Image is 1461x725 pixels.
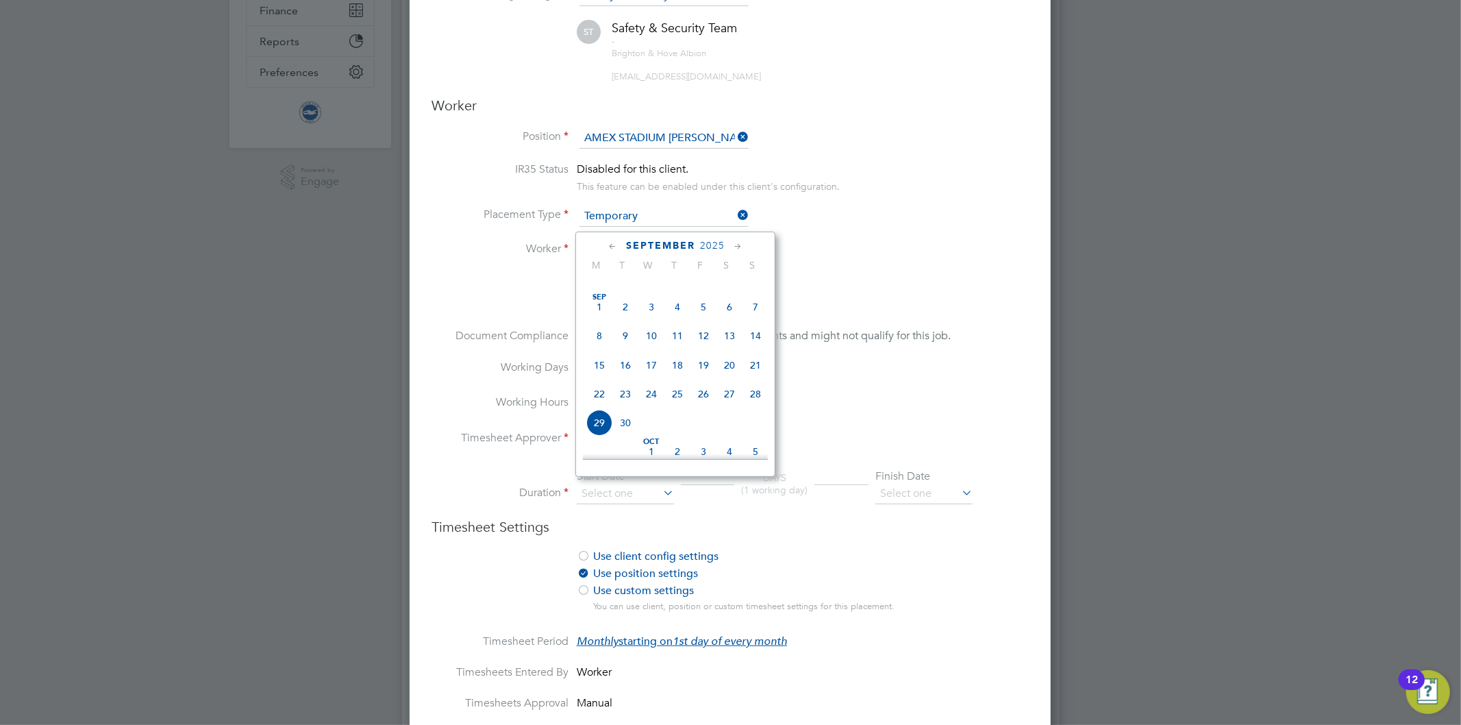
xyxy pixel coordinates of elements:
span: 1 [586,294,612,320]
span: 27 [716,381,742,407]
span: 2 [664,439,690,465]
label: Placement Type [432,208,569,222]
label: Position [432,130,569,144]
span: September [626,240,695,251]
div: This feature can be enabled under this client's configuration. [577,177,840,193]
span: - [612,36,614,47]
span: starting on [577,635,787,648]
span: 2 [612,294,638,320]
span: 22 [586,381,612,407]
span: 3 [690,439,716,465]
span: ST [577,20,601,44]
em: 1st day of every month [673,635,787,648]
span: 17 [638,352,664,378]
label: Timesheets Approval [432,696,569,711]
label: Timesheet Approver [432,431,569,445]
label: Document Compliance [432,328,569,344]
span: 8 [586,323,612,349]
span: 9 [612,323,638,349]
span: Manual [577,696,612,710]
span: 16 [612,352,638,378]
h3: Worker [432,97,1029,114]
span: 28 [742,381,769,407]
span: 21 [742,352,769,378]
label: IR35 Status [432,162,569,177]
span: 29 [586,410,612,436]
span: 4 [664,294,690,320]
span: 2025 [700,240,725,251]
span: 30 [612,410,638,436]
span: 19 [690,352,716,378]
div: You can use client, position or custom timesheet settings for this placement. [593,601,926,613]
label: Use client config settings [577,550,916,564]
span: M [583,259,609,271]
em: Monthly [577,635,619,648]
span: T [661,259,687,271]
div: DAYS [734,471,814,496]
span: Sep [586,294,612,301]
input: Select one [579,206,749,227]
span: 5 [690,294,716,320]
input: Select one [577,484,674,504]
span: 23 [612,381,638,407]
label: Working Days [432,360,569,375]
span: Oct [638,439,664,445]
span: Disabled for this client. [577,162,688,176]
button: Open Resource Center, 12 new notifications [1406,670,1450,714]
span: 6 [716,294,742,320]
span: 25 [664,381,690,407]
span: 24 [638,381,664,407]
span: 5 [742,439,769,465]
span: [EMAIL_ADDRESS][DOMAIN_NAME] [612,71,761,82]
span: Safety & Security Team [612,20,737,36]
span: 12 [690,323,716,349]
span: 26 [690,381,716,407]
span: 15 [586,352,612,378]
span: 11 [664,323,690,349]
h3: Timesheet Settings [432,518,1029,536]
label: Use custom settings [577,584,916,598]
span: S [713,259,739,271]
span: S [739,259,765,271]
label: Working Hours [432,395,569,410]
span: 10 [638,323,664,349]
span: 7 [742,294,769,320]
input: Search for... [579,128,749,149]
label: Duration [432,486,569,500]
span: Worker [577,665,612,679]
span: 4 [716,439,742,465]
span: 18 [664,352,690,378]
span: 3 [638,294,664,320]
span: Brighton & Hove Albion [612,47,706,59]
label: Timesheet Period [432,635,569,649]
div: 12 [1406,680,1418,698]
label: Timesheets Entered By [432,665,569,680]
span: 13 [716,323,742,349]
label: Worker [432,242,569,256]
input: Select one [875,484,973,504]
div: Finish Date [875,469,973,484]
span: 14 [742,323,769,349]
span: (1 working day) [741,484,808,496]
span: 20 [716,352,742,378]
span: W [635,259,661,271]
label: Use position settings [577,567,916,581]
span: F [687,259,713,271]
span: 1 [638,439,664,465]
span: T [609,259,635,271]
